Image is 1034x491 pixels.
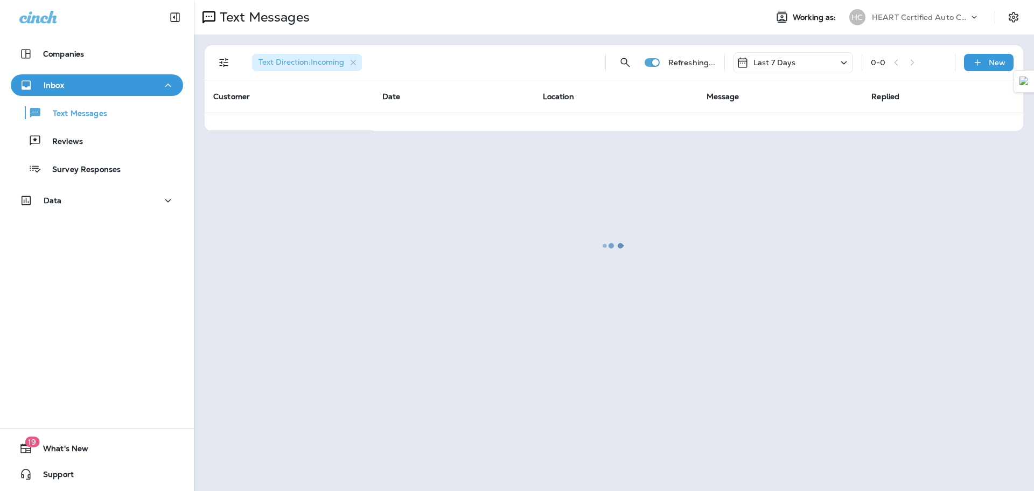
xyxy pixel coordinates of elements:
[44,81,64,89] p: Inbox
[43,50,84,58] p: Companies
[41,137,83,147] p: Reviews
[41,165,121,175] p: Survey Responses
[160,6,190,28] button: Collapse Sidebar
[42,109,107,119] p: Text Messages
[44,196,62,205] p: Data
[11,438,183,459] button: 19What's New
[11,190,183,211] button: Data
[989,58,1005,67] p: New
[11,101,183,124] button: Text Messages
[11,74,183,96] button: Inbox
[11,129,183,152] button: Reviews
[25,437,39,447] span: 19
[11,43,183,65] button: Companies
[1019,77,1029,86] img: Detect Auto
[32,444,88,457] span: What's New
[11,157,183,180] button: Survey Responses
[32,470,74,483] span: Support
[11,464,183,485] button: Support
